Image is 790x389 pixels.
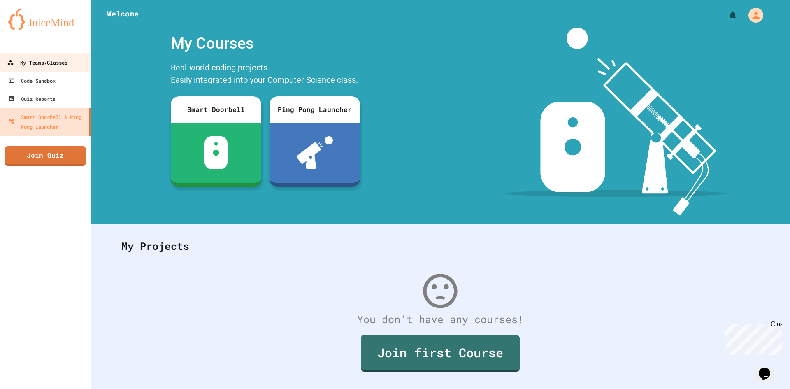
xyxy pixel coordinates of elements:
div: Ping Pong Launcher [270,96,360,123]
div: Smart Doorbell & Ping Pong Launcher [8,112,86,132]
iframe: chat widget [722,320,782,355]
div: Chat with us now!Close [3,3,57,52]
div: My Notifications [713,8,740,22]
img: ppl-with-ball.png [297,136,333,169]
div: My Projects [113,230,767,262]
a: Join Quiz [5,146,86,166]
div: Quiz Reports [8,94,56,104]
div: Code Sandbox [8,76,56,86]
div: My Teams/Classes [7,58,67,68]
img: banner-image-my-projects.png [505,28,725,216]
iframe: chat widget [755,356,782,381]
div: My Courses [167,28,364,59]
div: Smart Doorbell [171,96,261,123]
div: My Account [740,6,765,25]
a: Join first Course [361,335,520,372]
img: sdb-white.svg [204,136,228,169]
div: You don't have any courses! [113,312,767,327]
img: logo-orange.svg [8,8,82,30]
div: Real-world coding projects. Easily integrated into your Computer Science class. [167,59,364,90]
